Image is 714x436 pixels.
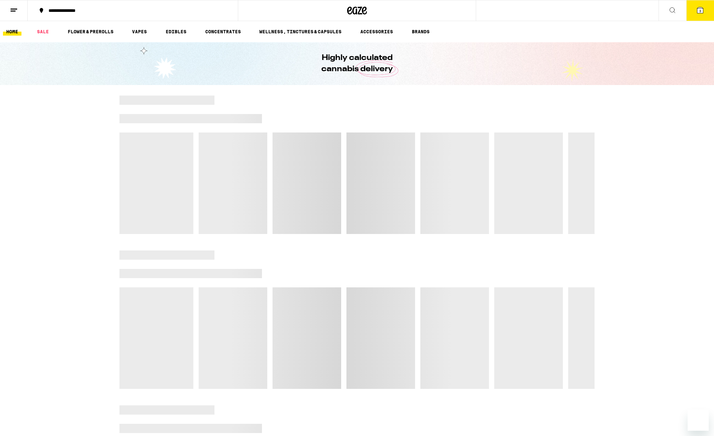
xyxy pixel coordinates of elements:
[34,28,52,36] a: SALE
[688,410,709,431] iframe: Button to launch messaging window
[357,28,396,36] a: ACCESSORIES
[303,52,411,75] h1: Highly calculated cannabis delivery
[408,28,433,36] a: BRANDS
[64,28,117,36] a: FLOWER & PREROLLS
[686,0,714,21] button: 3
[129,28,150,36] a: VAPES
[3,28,21,36] a: HOME
[202,28,244,36] a: CONCENTRATES
[162,28,190,36] a: EDIBLES
[699,9,701,13] span: 3
[256,28,345,36] a: WELLNESS, TINCTURES & CAPSULES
